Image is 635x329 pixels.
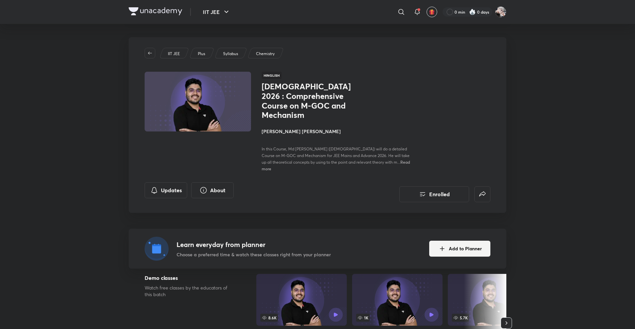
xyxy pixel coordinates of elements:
[262,72,282,79] span: Hinglish
[199,5,234,19] button: IIT JEE
[260,314,278,322] span: 8.6K
[256,51,275,57] p: Chemistry
[427,7,437,17] button: avatar
[474,186,490,202] button: false
[168,51,180,57] p: IIT JEE
[177,251,331,258] p: Choose a preferred time & watch these classes right from your planner
[129,7,182,15] img: Company Logo
[262,146,410,165] span: In this Course, Md [PERSON_NAME] ([DEMOGRAPHIC_DATA]) will do a detailed Course on M-GOC and Mech...
[191,182,234,198] button: About
[145,285,235,298] p: Watch free classes by the educators of this batch
[262,82,370,120] h1: [DEMOGRAPHIC_DATA] 2026 : Comprehensive Course on M-GOC and Mechanism
[145,182,187,198] button: Updates
[177,240,331,250] h4: Learn everyday from planner
[356,314,370,322] span: 1K
[495,6,506,18] img: Navin Raj
[429,9,435,15] img: avatar
[222,51,239,57] a: Syllabus
[262,128,411,135] h4: [PERSON_NAME] [PERSON_NAME]
[167,51,181,57] a: IIT JEE
[145,274,235,282] h5: Demo classes
[223,51,238,57] p: Syllabus
[452,314,469,322] span: 5.7K
[197,51,206,57] a: Plus
[399,186,469,202] button: Enrolled
[469,9,476,15] img: streak
[129,7,182,17] a: Company Logo
[144,71,252,132] img: Thumbnail
[429,241,490,257] button: Add to Planner
[255,51,276,57] a: Chemistry
[198,51,205,57] p: Plus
